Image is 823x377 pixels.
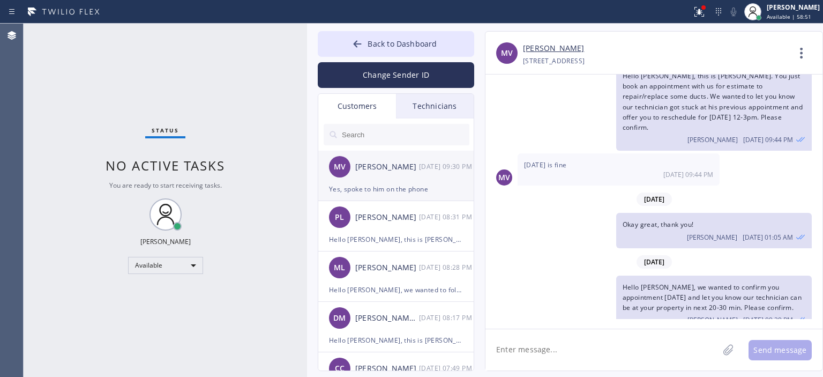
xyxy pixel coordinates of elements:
button: Back to Dashboard [318,31,474,57]
span: MV [498,172,510,184]
div: 09/03/2025 9:30 AM [419,160,475,173]
span: [DATE] is fine [524,160,567,169]
div: Yes, spoke to him on the phone [329,183,463,195]
span: [DATE] [637,255,672,269]
div: Hello [PERSON_NAME], we wanted to follow up on Air Ducts Reseal or Replacement estimates and see ... [329,284,463,296]
div: 09/03/2025 9:49 AM [419,362,475,374]
span: Available | 58:51 [767,13,811,20]
span: [DATE] [637,193,672,206]
span: You are ready to start receiving tasks. [109,181,222,190]
span: [DATE] 09:44 PM [743,135,793,144]
div: [STREET_ADDRESS] [523,55,585,67]
div: [PERSON_NAME] [355,363,419,375]
span: Status [152,127,179,134]
input: Search [341,124,469,145]
div: [PERSON_NAME] [355,262,419,274]
span: [PERSON_NAME] [687,315,738,324]
span: [DATE] 09:44 PM [663,170,713,179]
div: 08/28/2025 9:44 AM [616,64,812,151]
button: Change Sender ID [318,62,474,88]
span: MV [334,161,346,173]
button: Mute [726,4,741,19]
span: [PERSON_NAME] [687,135,738,144]
span: ML [334,262,345,274]
span: [PERSON_NAME] [687,233,737,242]
span: No active tasks [106,157,225,174]
div: [PERSON_NAME] [767,3,820,12]
div: Technicians [396,94,474,119]
div: 09/03/2025 9:17 AM [419,312,475,324]
div: 08/28/2025 9:44 AM [518,153,720,186]
div: Hello [PERSON_NAME], this is [PERSON_NAME] from 5 Star Air. I wanted to follow up on Air Ducts Cl... [329,233,463,246]
button: Send message [749,340,812,360]
div: Hello [PERSON_NAME], this is [PERSON_NAME] from Air Duct Cleaning, We wanted to confirm your appo... [329,334,463,346]
span: MV [501,47,513,60]
span: [DATE] 01:05 AM [743,233,793,242]
span: Back to Dashboard [368,39,437,49]
div: [PERSON_NAME] [140,237,191,246]
span: PL [335,211,344,224]
a: [PERSON_NAME] [523,42,584,55]
span: CC [335,363,345,375]
span: [DATE] 09:29 PM [743,315,793,324]
span: Hello [PERSON_NAME], we wanted to confirm you appointment [DATE] and let you know our technician ... [623,283,802,312]
span: Okay great, thank you! [623,220,694,229]
div: Customers [318,94,396,119]
div: 09/03/2025 9:31 AM [419,211,475,223]
div: [PERSON_NAME] Mr [355,312,419,324]
div: [PERSON_NAME] [355,211,419,224]
div: [PERSON_NAME] [355,161,419,173]
div: 09/03/2025 9:29 AM [616,276,812,331]
div: 09/03/2025 9:28 AM [419,261,475,273]
span: DM [333,312,346,324]
div: Available [128,257,203,274]
div: 08/28/2025 9:05 AM [616,213,812,248]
